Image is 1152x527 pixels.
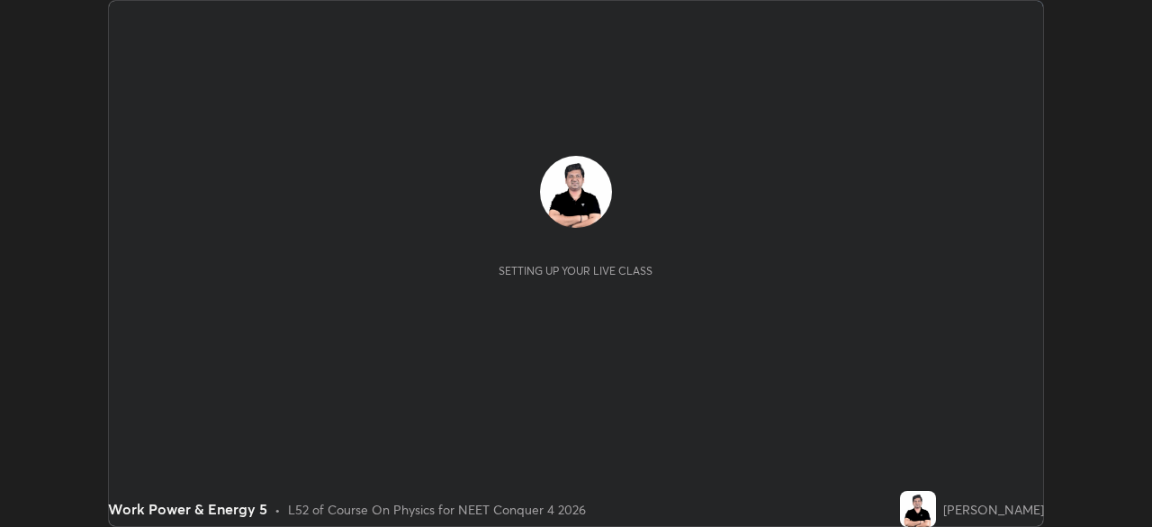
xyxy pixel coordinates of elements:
[274,500,281,519] div: •
[943,500,1044,519] div: [PERSON_NAME]
[499,264,652,277] div: Setting up your live class
[108,498,267,520] div: Work Power & Energy 5
[900,491,936,527] img: 7ad8e9556d334b399f8606cf9d83f348.jpg
[288,500,586,519] div: L52 of Course On Physics for NEET Conquer 4 2026
[540,156,612,228] img: 7ad8e9556d334b399f8606cf9d83f348.jpg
